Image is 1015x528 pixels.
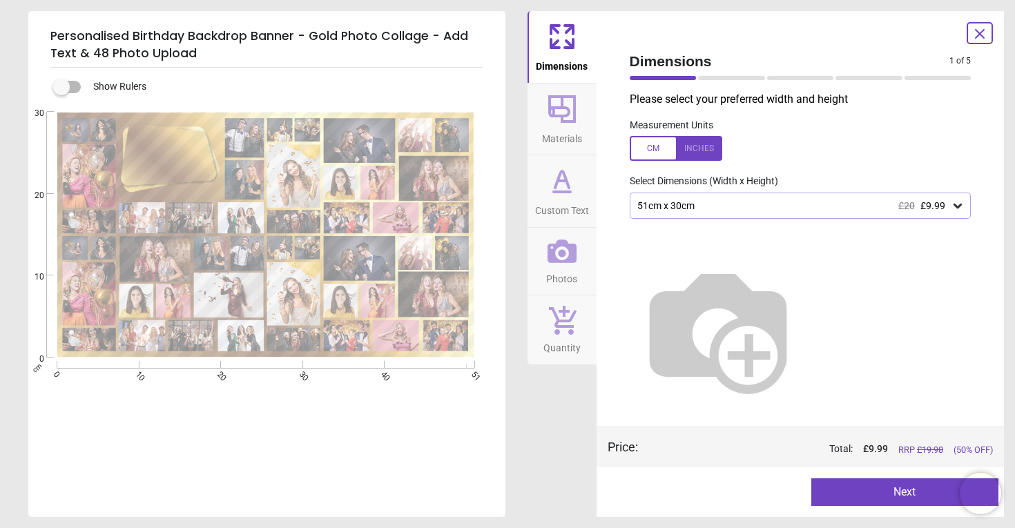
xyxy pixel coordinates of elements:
div: Show Rulers [61,79,505,95]
span: 1 of 5 [949,55,971,67]
span: Materials [542,126,582,146]
img: Helper for size comparison [630,241,806,418]
p: Please select your preferred width and height [630,92,983,107]
span: Dimensions [536,53,588,74]
button: Next [811,478,998,506]
span: 20 [18,190,44,202]
span: Custom Text [535,197,589,218]
span: Quantity [543,335,581,355]
span: £ 19.98 [917,444,943,455]
label: Measurement Units [630,119,713,133]
span: 30 [18,108,44,119]
div: Total: [659,442,994,456]
span: RRP [898,444,943,456]
span: 10 [18,271,44,283]
span: £20 [898,200,915,211]
span: £ [863,442,888,456]
button: Materials [528,84,597,155]
button: Custom Text [528,155,597,227]
span: 9.99 [869,443,888,454]
span: Photos [546,266,577,286]
button: Quantity [528,295,597,364]
label: Select Dimensions (Width x Height) [619,175,778,188]
iframe: Brevo live chat [960,473,1001,514]
span: 0 [18,353,44,365]
button: Photos [528,228,597,295]
h5: Personalised Birthday Backdrop Banner - Gold Photo Collage - Add Text & 48 Photo Upload [50,22,483,68]
button: Dimensions [528,11,597,83]
div: 51cm x 30cm [636,200,951,212]
div: Price : [608,438,638,456]
span: (50% OFF) [954,444,993,456]
span: £9.99 [920,200,945,211]
span: Dimensions [630,51,950,71]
